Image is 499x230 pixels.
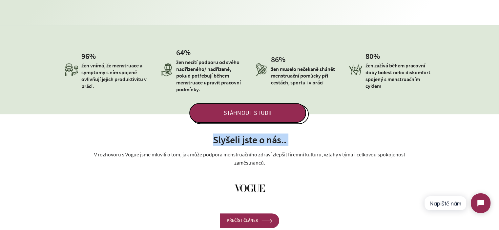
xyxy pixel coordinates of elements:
[220,213,279,228] a: PŘEČÍST ČLÁNEK
[184,47,191,58] span: %
[271,66,340,86] p: žen muselo nečekaně shánět menstruační pomůcky při cestách, sportu i v práci
[87,150,412,167] p: V rozhovoru s Vogue jsme mluvili o tom, jak může podpora menstruačního zdraví zlepšit firemní kul...
[176,59,245,93] p: žen necítí podporu od svého nadřízeného/ nadřízené, pokud potřebují během menstruace upravit prac...
[365,62,434,89] p: žen zažívá během pracovní doby bolest nebo diskomfort spojený s menstruačním cyklem
[373,51,380,61] span: %
[81,62,150,89] p: žen vnímá, že menstruace a symptomy s ním spojené ovlivňují jejich produktivitu v práci.
[191,104,309,124] a: STÁHNOUT STUDII
[89,51,96,61] span: %
[279,54,285,64] span: %
[87,134,412,146] h2: Slyšeli jste o nás..
[176,47,184,58] span: 64
[365,51,373,61] span: 80
[230,175,269,201] img: Vogue__magazine_-Logo.wine_e680a395-97d9-4169-a104-942e17360b92_120x.png
[418,188,496,219] iframe: Tidio Chat
[271,54,279,64] span: 86
[189,103,306,123] span: STÁHNOUT STUDII
[81,51,89,61] span: 96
